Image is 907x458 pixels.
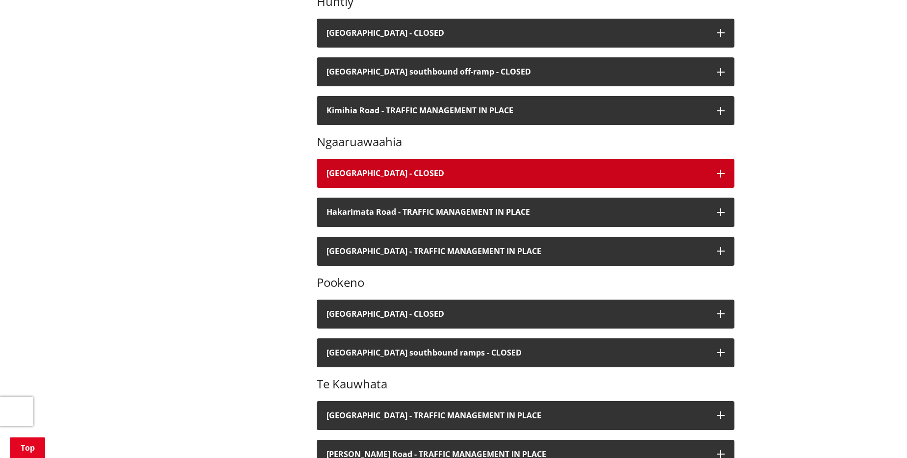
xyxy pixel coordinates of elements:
button: Hakarimata Road - TRAFFIC MANAGEMENT IN PLACE [317,198,734,227]
h4: [GEOGRAPHIC_DATA] - CLOSED [327,169,707,178]
h3: Te Kauwhata [317,377,734,391]
button: [GEOGRAPHIC_DATA] southbound off-ramp - CLOSED [317,57,734,86]
h3: Ngaaruawaahia [317,135,734,149]
button: [GEOGRAPHIC_DATA] - CLOSED [317,159,734,188]
iframe: Messenger Launcher [862,417,897,452]
h4: [GEOGRAPHIC_DATA] southbound ramps - CLOSED [327,348,707,357]
button: Kimihia Road - TRAFFIC MANAGEMENT IN PLACE [317,96,734,125]
h4: [GEOGRAPHIC_DATA] - CLOSED [327,309,707,319]
h4: [GEOGRAPHIC_DATA] southbound off-ramp - CLOSED [327,67,707,76]
h4: Hakarimata Road - TRAFFIC MANAGEMENT IN PLACE [327,207,707,217]
button: [GEOGRAPHIC_DATA] - TRAFFIC MANAGEMENT IN PLACE [317,237,734,266]
h4: Kimihia Road - TRAFFIC MANAGEMENT IN PLACE [327,106,707,115]
h3: Pookeno [317,276,734,290]
a: Top [10,437,45,458]
button: [GEOGRAPHIC_DATA] - TRAFFIC MANAGEMENT IN PLACE [317,401,734,430]
h4: [GEOGRAPHIC_DATA] - TRAFFIC MANAGEMENT IN PLACE [327,247,707,256]
button: [GEOGRAPHIC_DATA] - CLOSED [317,19,734,48]
button: [GEOGRAPHIC_DATA] - CLOSED [317,300,734,329]
button: [GEOGRAPHIC_DATA] southbound ramps - CLOSED [317,338,734,367]
h4: [GEOGRAPHIC_DATA] - CLOSED [327,28,707,38]
h4: [GEOGRAPHIC_DATA] - TRAFFIC MANAGEMENT IN PLACE [327,411,707,420]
